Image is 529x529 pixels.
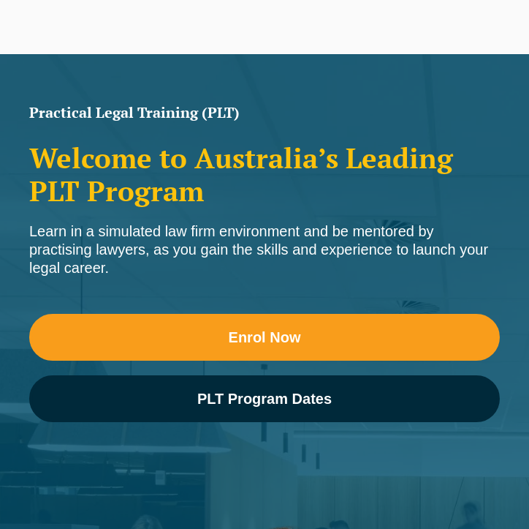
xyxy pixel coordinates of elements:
div: Learn in a simulated law firm environment and be mentored by practising lawyers, as you gain the ... [29,222,500,277]
h1: Practical Legal Training (PLT) [29,105,500,120]
a: Enrol Now [29,314,500,361]
span: Enrol Now [229,330,301,345]
a: PLT Program Dates [29,375,500,422]
h2: Welcome to Australia’s Leading PLT Program [29,142,500,208]
span: PLT Program Dates [197,391,332,406]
